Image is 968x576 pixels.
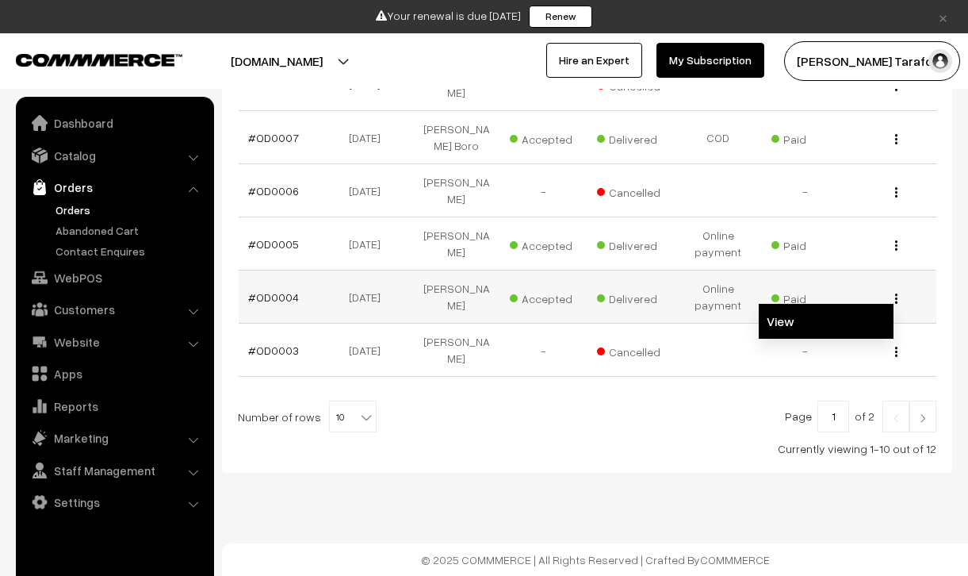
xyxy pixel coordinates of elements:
span: 10 [330,401,376,433]
a: Renew [529,6,592,28]
a: Catalog [20,141,209,170]
a: × [932,7,954,26]
span: Delivered [597,233,676,254]
a: Settings [20,488,209,516]
img: Menu [895,294,897,304]
td: [DATE] [326,324,413,377]
a: #OD0003 [248,344,299,357]
span: Delivered [597,286,676,307]
td: [DATE] [326,111,413,164]
a: #OD0007 [248,131,299,144]
img: Left [889,413,903,423]
td: - [762,164,849,217]
span: Cancelled [597,180,676,201]
a: #OD0004 [248,290,299,304]
span: 10 [329,401,377,432]
div: Your renewal is due [DATE] [6,6,962,28]
span: Accepted [510,286,589,307]
a: WebPOS [20,263,209,292]
img: Menu [895,347,897,357]
a: My Subscription [656,43,764,78]
img: user [928,49,952,73]
a: Staff Management [20,456,209,485]
td: Online payment [675,271,762,324]
a: Contact Enquires [52,243,209,259]
span: Accepted [510,233,589,254]
span: Paid [771,233,851,254]
td: [PERSON_NAME] [413,164,500,217]
span: Paid [771,127,851,148]
img: Right [916,413,930,423]
td: COD [675,111,762,164]
span: Accepted [510,127,589,148]
div: Currently viewing 1-10 out of 12 [238,440,936,457]
a: COMMMERCE [16,49,155,68]
span: Cancelled [597,340,676,360]
button: [PERSON_NAME] Tarafda… [784,41,960,81]
span: Paid [771,286,851,307]
td: - [762,324,849,377]
a: COMMMERCE [700,553,770,566]
a: Apps [20,359,209,388]
td: [DATE] [326,271,413,324]
img: Menu [895,134,897,144]
img: COMMMERCE [16,54,182,66]
td: [PERSON_NAME] Boro [413,111,500,164]
span: Page [785,409,812,423]
a: Orders [52,202,209,218]
a: Customers [20,295,209,324]
td: - [500,164,587,217]
span: Number of rows [238,409,321,425]
td: [PERSON_NAME] [413,324,500,377]
footer: © 2025 COMMMERCE | All Rights Reserved | Crafted By [222,543,968,576]
a: #OD0006 [248,184,299,198]
td: Online payment [675,217,762,271]
a: Hire an Expert [546,43,642,78]
a: Abandoned Cart [52,222,209,239]
td: [PERSON_NAME] [413,217,500,271]
td: [DATE] [326,217,413,271]
a: Orders [20,173,209,202]
a: Reports [20,392,209,420]
a: Website [20,328,209,356]
img: Menu [895,240,897,251]
td: [DATE] [326,164,413,217]
td: [PERSON_NAME] [413,271,500,324]
span: Delivered [597,127,676,148]
td: - [500,324,587,377]
button: [DOMAIN_NAME] [175,41,378,81]
a: Marketing [20,424,209,452]
a: #OD0008 [248,78,299,91]
span: of 2 [855,409,874,423]
a: #OD0005 [248,237,299,251]
a: Dashboard [20,109,209,137]
img: Menu [895,187,897,198]
a: View [759,304,893,339]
